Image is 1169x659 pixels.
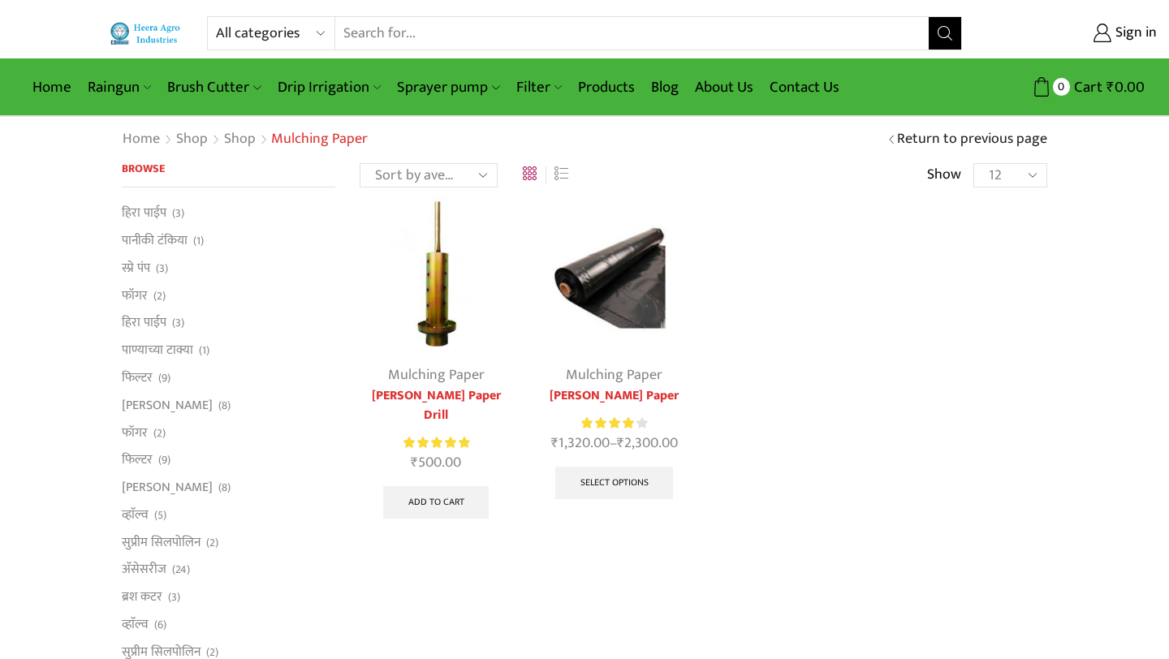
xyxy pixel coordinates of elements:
[360,197,513,351] img: Heera Mulching Paper Drill
[537,197,691,351] img: Heera Mulching Paper
[122,446,153,474] a: फिल्टर
[360,386,513,425] a: [PERSON_NAME] Paper Drill
[927,165,961,186] span: Show
[122,474,213,502] a: [PERSON_NAME]
[175,129,209,150] a: Shop
[218,480,231,496] span: (8)
[158,452,170,468] span: (9)
[122,309,166,337] a: हिरा पाईप
[122,611,149,639] a: व्हाॅल्व
[172,315,184,331] span: (3)
[508,68,570,106] a: Filter
[411,450,418,475] span: ₹
[537,386,691,406] a: [PERSON_NAME] Paper
[566,363,662,387] a: Mulching Paper
[168,589,180,605] span: (3)
[537,433,691,454] span: –
[555,467,674,499] a: Select options for “Heera Mulching Paper”
[570,68,643,106] a: Products
[122,227,188,255] a: पानीकी टंकिया
[617,431,624,455] span: ₹
[172,205,184,222] span: (3)
[411,450,461,475] bdi: 500.00
[154,617,166,633] span: (6)
[403,434,469,451] span: Rated out of 5
[153,288,166,304] span: (2)
[388,363,485,387] a: Mulching Paper
[122,364,153,391] a: फिल्टर
[122,129,368,150] nav: Breadcrumb
[172,562,190,578] span: (24)
[270,68,389,106] a: Drip Irrigation
[929,17,961,50] button: Search button
[122,501,149,528] a: व्हाॅल्व
[80,68,159,106] a: Raingun
[551,431,559,455] span: ₹
[122,159,165,178] span: Browse
[218,398,231,414] span: (8)
[193,233,204,249] span: (1)
[122,204,166,226] a: हिरा पाईप
[122,391,213,419] a: [PERSON_NAME]
[617,431,678,455] bdi: 2,300.00
[643,68,687,106] a: Blog
[154,507,166,523] span: (5)
[223,129,257,150] a: Shop
[156,261,168,277] span: (3)
[581,415,637,432] span: Rated out of 5
[360,163,498,187] select: Shop order
[159,68,269,106] a: Brush Cutter
[383,486,490,519] a: Add to cart: “Heera Mulching Paper Drill”
[335,17,929,50] input: Search for...
[1053,78,1070,95] span: 0
[581,415,647,432] div: Rated 4.27 out of 5
[687,68,761,106] a: About Us
[551,431,610,455] bdi: 1,320.00
[122,282,148,309] a: फॉगर
[978,72,1145,102] a: 0 Cart ₹0.00
[403,434,469,451] div: Rated 5.00 out of 5
[122,419,148,446] a: फॉगर
[158,370,170,386] span: (9)
[761,68,848,106] a: Contact Us
[1106,75,1145,100] bdi: 0.00
[122,337,193,364] a: पाण्याच्या टाक्या
[122,556,166,584] a: अ‍ॅसेसरीज
[1111,23,1157,44] span: Sign in
[122,129,161,150] a: Home
[389,68,507,106] a: Sprayer pump
[153,425,166,441] span: (2)
[1070,76,1102,98] span: Cart
[206,535,218,551] span: (2)
[122,528,201,556] a: सुप्रीम सिलपोलिन
[1106,75,1115,100] span: ₹
[122,254,150,282] a: स्प्रे पंप
[122,584,162,611] a: ब्रश कटर
[897,129,1047,150] a: Return to previous page
[271,131,368,149] h1: Mulching Paper
[199,342,209,359] span: (1)
[986,19,1157,48] a: Sign in
[24,68,80,106] a: Home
